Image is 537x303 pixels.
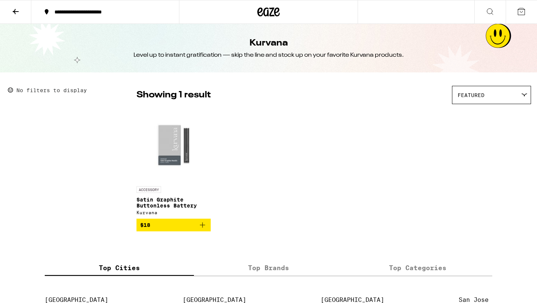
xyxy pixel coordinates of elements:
[136,89,211,101] p: Showing 1 result
[136,197,211,209] p: Satin Graphite Buttonless Battery
[140,222,150,228] span: $18
[249,37,288,50] h1: Kurvana
[16,87,87,93] p: No filters to display
[136,186,161,193] p: ACCESSORY
[343,260,492,276] label: Top Categories
[45,260,492,276] div: tabs
[136,210,211,215] div: Kurvana
[136,219,211,231] button: Add to bag
[45,260,194,276] label: Top Cities
[134,51,404,59] div: Level up to instant gratification — skip the line and stock up on your favorite Kurvana products.
[458,92,484,98] span: Featured
[136,108,211,219] a: Open page for Satin Graphite Buttonless Battery from Kurvana
[194,260,343,276] label: Top Brands
[136,108,211,182] img: Kurvana - Satin Graphite Buttonless Battery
